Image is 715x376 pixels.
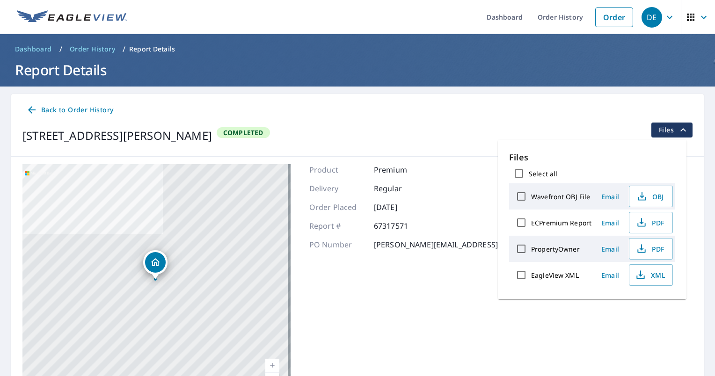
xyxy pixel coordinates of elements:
[143,250,168,279] div: Dropped pin, building 1, Residential property, 550 Robin Dr. Pittsburgh, PA 15220
[265,359,279,373] a: Current Level 17, Zoom In
[374,202,430,213] p: [DATE]
[595,7,633,27] a: Order
[651,123,693,137] button: filesDropdownBtn-67317571
[11,42,704,57] nav: breadcrumb
[11,42,56,57] a: Dashboard
[374,183,430,194] p: Regular
[22,101,117,119] a: Back to Order History
[595,268,625,282] button: Email
[66,42,119,57] a: Order History
[218,128,269,137] span: Completed
[531,192,590,201] label: Wavefront OBJ File
[629,186,673,207] button: OBJ
[374,220,430,231] p: 67317571
[70,44,115,54] span: Order History
[309,220,365,231] p: Report #
[309,239,365,250] p: PO Number
[11,60,704,80] h1: Report Details
[531,245,580,253] label: PropertyOwner
[599,192,621,201] span: Email
[374,239,560,250] p: [PERSON_NAME][EMAIL_ADDRESS][DOMAIN_NAME]
[635,269,665,281] span: XML
[509,151,675,164] p: Files
[531,271,579,280] label: EagleView XML
[635,191,665,202] span: OBJ
[595,216,625,230] button: Email
[599,218,621,227] span: Email
[129,44,175,54] p: Report Details
[374,164,430,175] p: Premium
[599,245,621,253] span: Email
[309,183,365,194] p: Delivery
[529,169,557,178] label: Select all
[659,124,689,136] span: Files
[22,127,212,144] div: [STREET_ADDRESS][PERSON_NAME]
[635,217,665,228] span: PDF
[642,7,662,28] div: DE
[595,242,625,256] button: Email
[531,218,591,227] label: ECPremium Report
[17,10,127,24] img: EV Logo
[26,104,113,116] span: Back to Order History
[309,164,365,175] p: Product
[123,43,125,55] li: /
[629,238,673,260] button: PDF
[635,243,665,254] span: PDF
[59,43,62,55] li: /
[15,44,52,54] span: Dashboard
[599,271,621,280] span: Email
[629,212,673,233] button: PDF
[595,189,625,204] button: Email
[629,264,673,286] button: XML
[309,202,365,213] p: Order Placed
